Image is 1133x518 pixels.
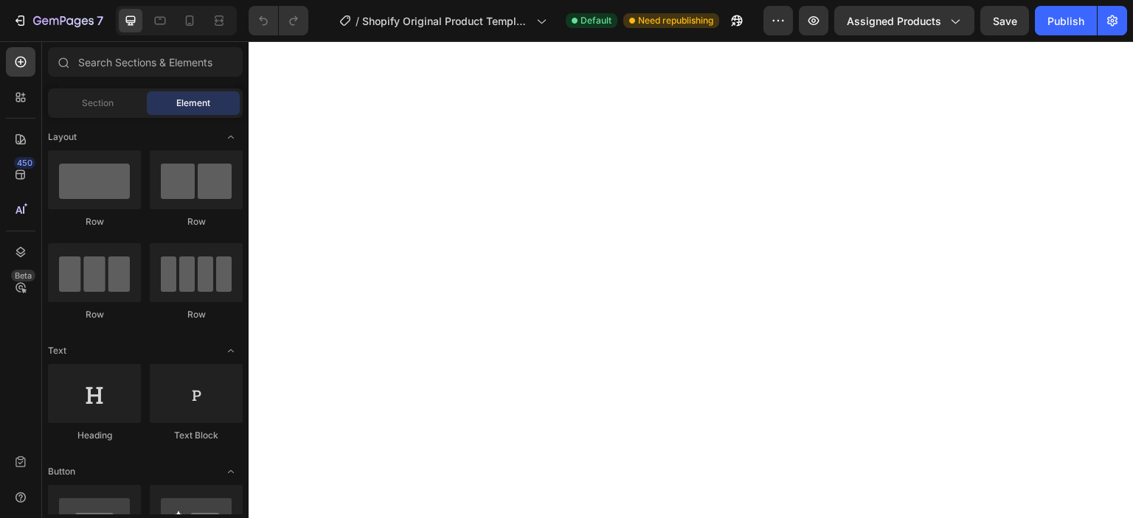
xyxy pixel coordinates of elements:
[14,157,35,169] div: 450
[356,13,359,29] span: /
[48,465,75,478] span: Button
[48,344,66,357] span: Text
[48,130,77,144] span: Layout
[980,6,1029,35] button: Save
[993,15,1017,27] span: Save
[219,339,243,363] span: Toggle open
[150,215,243,228] div: Row
[11,270,35,281] div: Beta
[249,6,308,35] div: Undo/Redo
[834,6,974,35] button: Assigned Products
[48,429,141,442] div: Heading
[97,12,103,29] p: 7
[176,97,210,110] span: Element
[219,460,243,483] span: Toggle open
[1035,6,1097,35] button: Publish
[48,47,243,77] input: Search Sections & Elements
[249,41,1133,518] iframe: Design area
[82,97,114,110] span: Section
[847,13,941,29] span: Assigned Products
[581,14,611,27] span: Default
[638,14,713,27] span: Need republishing
[362,13,530,29] span: Shopify Original Product Template
[1047,13,1084,29] div: Publish
[48,215,141,228] div: Row
[150,429,243,442] div: Text Block
[48,308,141,321] div: Row
[219,125,243,149] span: Toggle open
[150,308,243,321] div: Row
[6,6,110,35] button: 7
